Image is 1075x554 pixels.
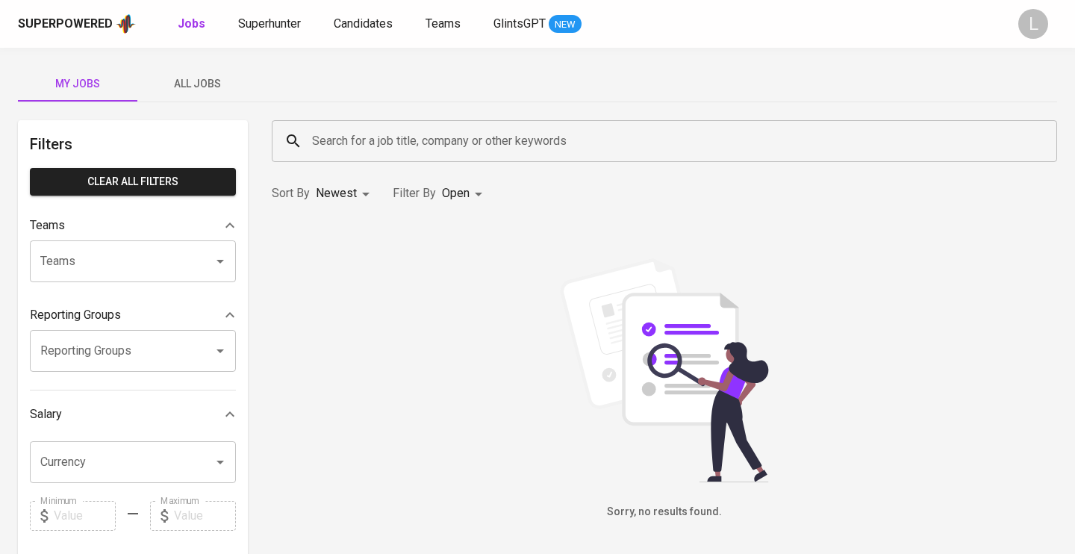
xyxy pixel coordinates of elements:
span: Teams [426,16,461,31]
img: app logo [116,13,136,35]
span: My Jobs [27,75,128,93]
p: Newest [316,184,357,202]
span: Clear All filters [42,172,224,191]
div: Reporting Groups [30,300,236,330]
button: Open [210,251,231,272]
span: Candidates [334,16,393,31]
div: Open [442,180,487,208]
p: Salary [30,405,62,423]
button: Clear All filters [30,168,236,196]
button: Open [210,452,231,473]
a: Candidates [334,15,396,34]
a: Teams [426,15,464,34]
span: Open [442,186,470,200]
button: Open [210,340,231,361]
span: NEW [549,17,582,32]
a: Superpoweredapp logo [18,13,136,35]
input: Value [174,501,236,531]
div: Teams [30,211,236,240]
div: Newest [316,180,375,208]
div: L [1018,9,1048,39]
a: Superhunter [238,15,304,34]
h6: Sorry, no results found. [272,504,1057,520]
p: Teams [30,217,65,234]
span: GlintsGPT [493,16,546,31]
p: Filter By [393,184,436,202]
h6: Filters [30,132,236,156]
img: file_searching.svg [552,258,776,482]
p: Sort By [272,184,310,202]
b: Jobs [178,16,205,31]
span: Superhunter [238,16,301,31]
p: Reporting Groups [30,306,121,324]
div: Salary [30,399,236,429]
input: Value [54,501,116,531]
a: Jobs [178,15,208,34]
a: GlintsGPT NEW [493,15,582,34]
span: All Jobs [146,75,248,93]
div: Superpowered [18,16,113,33]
